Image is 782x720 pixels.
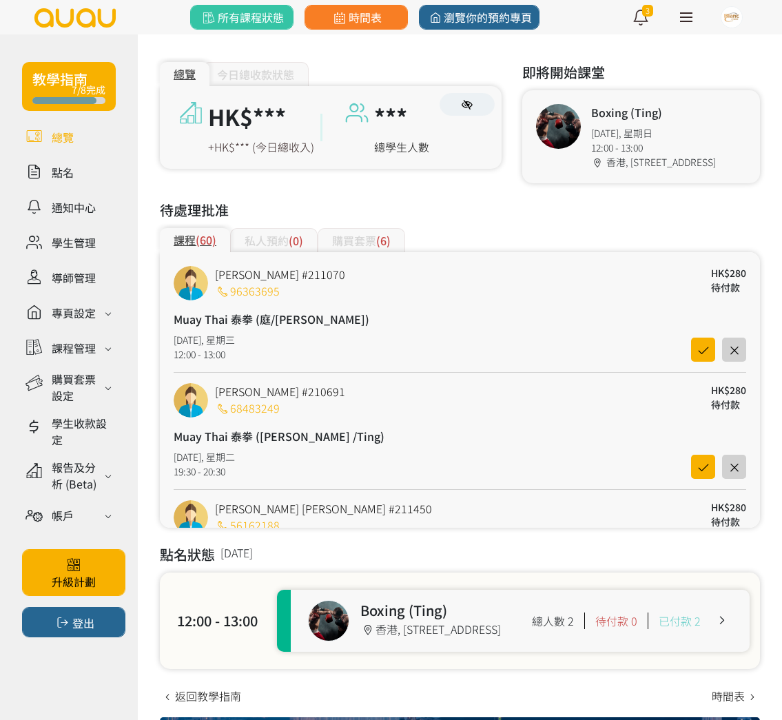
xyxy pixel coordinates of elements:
a: 所有課程狀態 [190,5,294,30]
div: HK$280 [711,266,746,280]
h3: 即將開始課堂 [522,62,760,83]
div: [DATE], 星期日 [591,126,717,141]
h4: Muay Thai 泰拳 ([PERSON_NAME] /Ting) [174,428,384,444]
div: HK$280 [711,383,746,398]
a: 96363695 [215,282,280,299]
span: [DATE] [220,544,253,573]
div: 購買套票設定 [52,371,101,404]
a: 56162188 [215,517,280,533]
a: 升級計劃 [22,549,125,596]
a: [PERSON_NAME] #211070 [215,266,345,282]
span: 3 [642,5,653,17]
div: HK$280 [711,500,746,515]
h3: 點名狀態 [160,544,215,565]
div: 課程管理 [52,340,96,356]
span: (0) [289,232,303,249]
a: [PERSON_NAME] [PERSON_NAME] #211450 [215,500,432,517]
div: 專頁設定 [52,305,96,321]
h4: Boxing (Ting) [591,104,717,121]
div: 12:00 - 13:00 [174,347,359,362]
span: 所有課程狀態 [200,9,283,25]
button: 登出 [22,607,125,637]
div: 總覽 [160,62,209,86]
div: 帳戶 [52,507,74,524]
div: 12:00 - 13:00 [177,610,260,631]
a: 返回教學指南 [160,688,241,704]
span: 時間表 [331,9,381,25]
div: 今日總收款狀態 [203,62,309,86]
a: 時間表 [305,5,408,30]
span: 香港, [STREET_ADDRESS] [606,155,716,169]
a: 瀏覽你的預約專頁 [419,5,539,30]
h4: Muay Thai 泰拳 (庭/[PERSON_NAME]) [174,311,369,327]
div: 12:00 - 13:00 [591,141,717,155]
a: 總學生人數 [374,138,429,155]
div: 待付款 [711,398,746,412]
div: [DATE], 星期二 [174,450,374,464]
span: (60) [196,232,216,248]
span: (6) [376,232,391,249]
h3: 待處理批准 [160,200,760,220]
a: [PERSON_NAME] #210691 [215,383,345,400]
div: 課程 [160,228,230,252]
div: 購買套票 [318,228,405,252]
img: logo.svg [33,8,117,28]
span: (今日總收入) [252,138,314,155]
div: [DATE], 星期三 [174,333,359,347]
div: 待付款 [711,280,746,295]
div: 報告及分析 (Beta) [52,459,101,492]
div: 19:30 - 20:30 [174,464,374,479]
div: 私人預約 [230,228,318,252]
a: 68483249 [215,400,280,416]
span: 瀏覽你的預約專頁 [426,9,532,25]
a: 時間表 [712,688,760,704]
div: 待付款 [711,515,746,529]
